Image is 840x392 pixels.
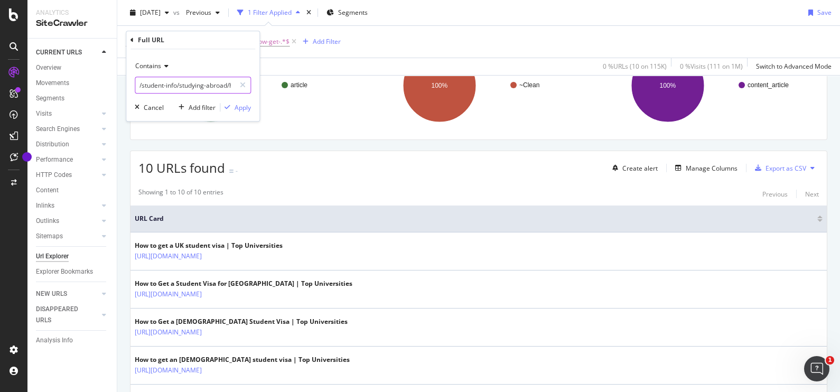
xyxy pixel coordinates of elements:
img: Equal [229,170,234,173]
div: Apply [235,103,251,112]
div: Save [817,8,832,17]
div: Showing 1 to 10 of 10 entries [138,188,223,200]
div: Export as CSV [766,164,806,173]
div: A chart. [138,40,358,132]
a: Explorer Bookmarks [36,266,109,277]
a: CURRENT URLS [36,47,99,58]
button: Apply [220,102,251,113]
div: CURRENT URLS [36,47,82,58]
div: Search Engines [36,124,80,135]
div: SiteCrawler [36,17,108,30]
div: How to Get a Student Visa for [GEOGRAPHIC_DATA] | Top Universities [135,279,352,288]
div: How to Get a [DEMOGRAPHIC_DATA] Student Visa | Top Universities [135,317,348,326]
span: vs [173,8,182,17]
div: Performance [36,154,73,165]
button: 1 Filter Applied [233,4,304,21]
a: Inlinks [36,200,99,211]
div: Add Filter [313,37,341,46]
a: Segments [36,93,109,104]
div: Create alert [622,164,658,173]
div: Switch to Advanced Mode [756,62,832,71]
div: Previous [762,190,788,199]
div: Outlinks [36,216,59,227]
span: URL Card [135,214,815,223]
a: Search Engines [36,124,99,135]
svg: A chart. [367,40,587,132]
text: 100% [660,82,676,89]
div: Next [805,190,819,199]
a: [URL][DOMAIN_NAME] [135,365,202,376]
a: Sitemaps [36,231,99,242]
div: Overview [36,62,61,73]
div: NEW URLS [36,288,67,300]
button: Create alert [608,160,658,176]
div: 0 % URLs ( 10 on 115K ) [603,62,667,71]
button: [DATE] [126,4,173,21]
button: Switch to Advanced Mode [752,58,832,75]
button: Next [805,188,819,200]
text: content_article [748,81,789,89]
div: Explorer Bookmarks [36,266,93,277]
span: Previous [182,8,211,17]
div: Manage Columns [686,164,738,173]
a: Distribution [36,139,99,150]
div: Add filter [189,103,216,112]
text: article [291,81,307,89]
a: Url Explorer [36,251,109,262]
div: Sitemaps [36,231,63,242]
span: 2025 Sep. 13th [140,8,161,17]
div: How to get a UK student visa | Top Universities [135,241,283,250]
span: Segments [338,8,368,17]
span: 1 [826,356,834,365]
div: Url Explorer [36,251,69,262]
div: times [304,7,313,18]
a: Outlinks [36,216,99,227]
span: Contains [135,61,161,70]
div: Full URL [138,35,164,44]
button: Add filter [174,102,216,113]
button: Manage Columns [671,162,738,174]
iframe: Intercom live chat [804,356,829,381]
div: Inlinks [36,200,54,211]
a: Analysis Info [36,335,109,346]
div: Segments [36,93,64,104]
a: Performance [36,154,99,165]
a: [URL][DOMAIN_NAME] [135,327,202,338]
text: 100% [431,82,447,89]
a: Overview [36,62,109,73]
div: Cancel [144,103,164,112]
svg: A chart. [595,40,815,132]
div: Visits [36,108,52,119]
div: Movements [36,78,69,89]
span: 10 URLs found [138,159,225,176]
button: Segments [322,4,372,21]
a: Movements [36,78,109,89]
div: Distribution [36,139,69,150]
div: Content [36,185,59,196]
div: HTTP Codes [36,170,72,181]
button: Previous [182,4,224,21]
div: How to get an [DEMOGRAPHIC_DATA] student visa | Top Universities [135,355,350,365]
text: ~Clean [519,81,539,89]
a: Content [36,185,109,196]
a: Visits [36,108,99,119]
a: DISAPPEARED URLS [36,304,99,326]
div: DISAPPEARED URLS [36,304,89,326]
a: HTTP Codes [36,170,99,181]
div: Analysis Info [36,335,73,346]
a: [URL][DOMAIN_NAME] [135,289,202,300]
div: Analytics [36,8,108,17]
div: 0 % Visits ( 111 on 1M ) [680,62,743,71]
div: - [236,166,238,175]
div: 1 Filter Applied [248,8,292,17]
button: Save [804,4,832,21]
div: Tooltip anchor [22,152,32,162]
button: Add Filter [298,35,341,48]
a: NEW URLS [36,288,99,300]
button: Previous [762,188,788,200]
button: Cancel [130,102,164,113]
a: [URL][DOMAIN_NAME] [135,251,202,262]
button: Export as CSV [751,160,806,176]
